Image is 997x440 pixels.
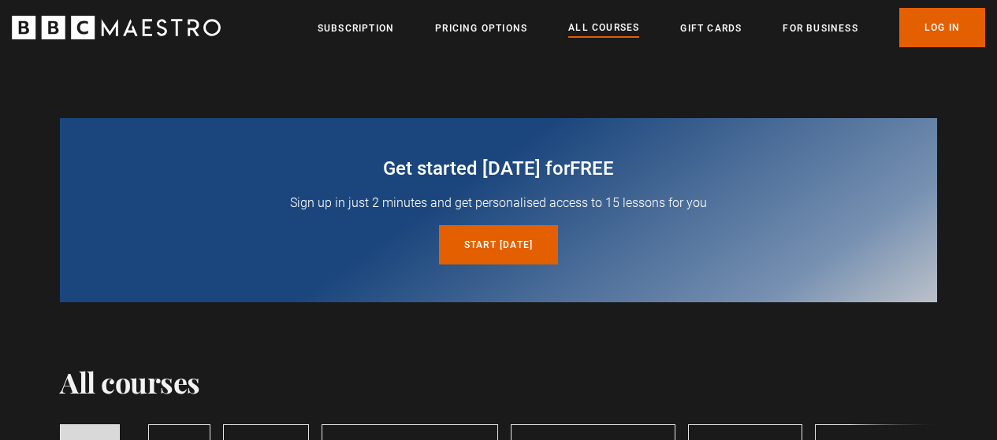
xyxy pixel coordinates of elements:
h1: All courses [60,365,200,398]
a: All Courses [568,20,639,37]
a: Gift Cards [680,20,742,36]
h2: Get started [DATE] for [98,156,899,181]
span: free [570,157,614,179]
svg: BBC Maestro [12,16,221,39]
a: Subscription [318,20,394,36]
nav: Primary [318,8,985,47]
a: Start [DATE] [439,225,558,264]
a: For business [783,20,857,36]
a: Pricing Options [435,20,527,36]
a: Log In [899,8,985,47]
p: Sign up in just 2 minutes and get personalised access to 15 lessons for you [98,194,899,213]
